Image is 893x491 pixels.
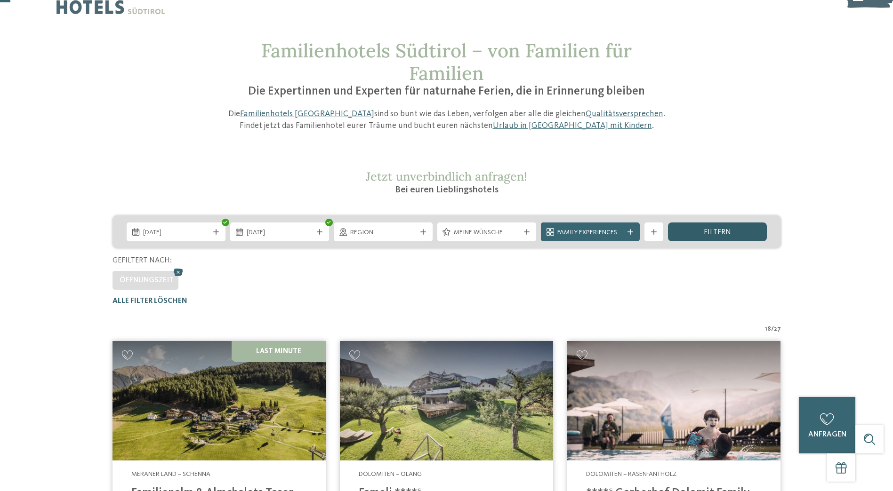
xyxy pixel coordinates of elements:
span: Family Experiences [557,228,623,238]
img: Familienhotels gesucht? Hier findet ihr die besten! [113,341,326,461]
a: Urlaub in [GEOGRAPHIC_DATA] mit Kindern [493,121,652,130]
span: Familienhotels Südtirol – von Familien für Familien [261,39,632,85]
span: Dolomiten – Rasen-Antholz [586,471,676,477]
span: Region [350,228,416,238]
span: [DATE] [143,228,209,238]
span: / [771,325,774,334]
span: 18 [765,325,771,334]
span: Öffnungszeit [120,277,174,284]
img: Familienhotels gesucht? Hier findet ihr die besten! [567,341,780,461]
span: Bei euren Lieblingshotels [395,185,499,195]
span: Jetzt unverbindlich anfragen! [366,169,527,184]
a: Familienhotels [GEOGRAPHIC_DATA] [240,110,374,118]
a: Qualitätsversprechen [586,110,663,118]
span: filtern [704,229,731,236]
span: anfragen [808,431,846,438]
span: Gefiltert nach: [113,257,172,264]
span: 27 [774,325,781,334]
p: Die sind so bunt wie das Leben, verfolgen aber alle die gleichen . Findet jetzt das Familienhotel... [223,108,670,132]
span: Die Expertinnen und Experten für naturnahe Ferien, die in Erinnerung bleiben [248,86,645,97]
a: anfragen [799,397,855,453]
img: Familienhotels gesucht? Hier findet ihr die besten! [340,341,553,461]
span: Dolomiten – Olang [359,471,422,477]
span: Alle Filter löschen [113,297,187,305]
span: Meraner Land – Schenna [131,471,210,477]
span: [DATE] [247,228,313,238]
span: Meine Wünsche [454,228,520,238]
